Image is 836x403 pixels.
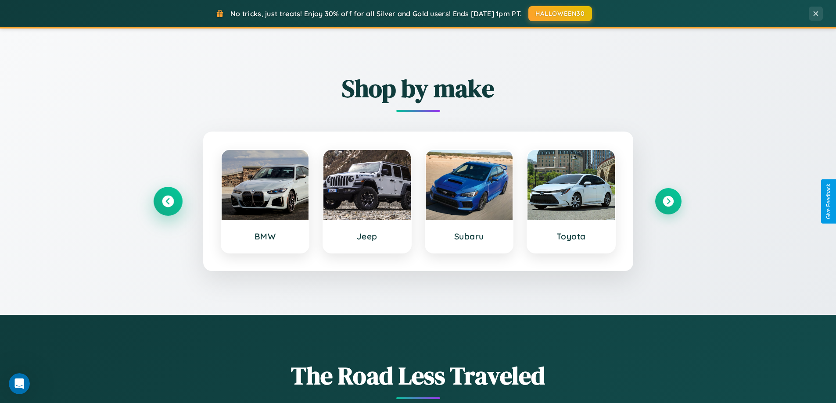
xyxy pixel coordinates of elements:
[9,373,30,394] iframe: Intercom live chat
[332,231,402,242] h3: Jeep
[536,231,606,242] h3: Toyota
[155,359,682,392] h1: The Road Less Traveled
[825,184,832,219] div: Give Feedback
[230,9,522,18] span: No tricks, just treats! Enjoy 30% off for all Silver and Gold users! Ends [DATE] 1pm PT.
[155,71,682,105] h2: Shop by make
[528,6,592,21] button: HALLOWEEN30
[230,231,300,242] h3: BMW
[434,231,504,242] h3: Subaru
